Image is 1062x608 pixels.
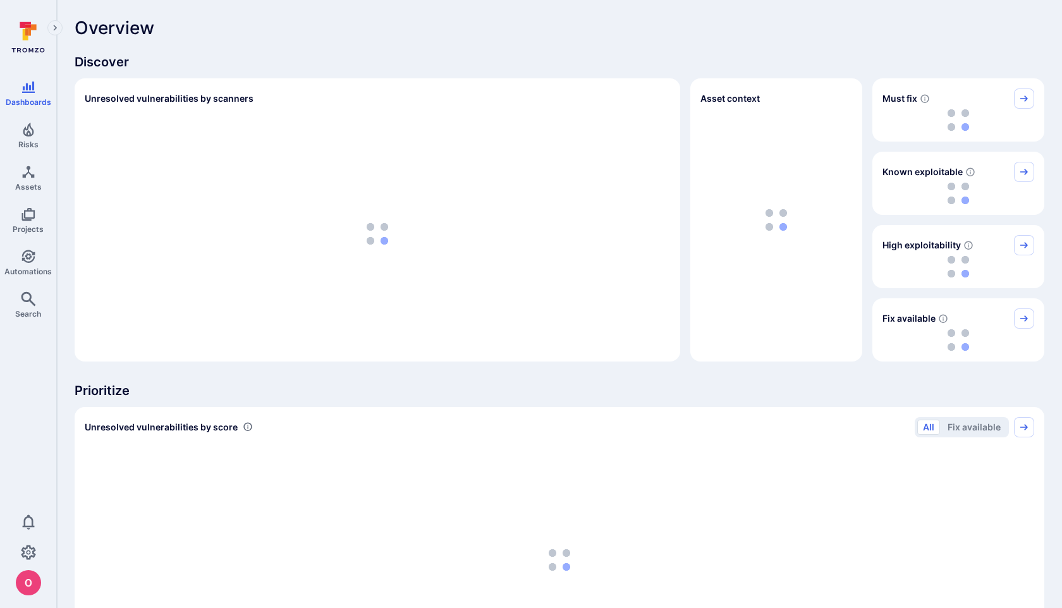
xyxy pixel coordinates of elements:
button: Fix available [942,420,1006,435]
div: loading spinner [882,109,1034,131]
img: Loading... [549,549,570,571]
span: Prioritize [75,382,1044,399]
span: Projects [13,224,44,234]
span: Automations [4,267,52,276]
img: Loading... [948,256,969,277]
i: Expand navigation menu [51,23,59,33]
div: Number of vulnerabilities in status 'Open' 'Triaged' and 'In process' grouped by score [243,420,253,434]
svg: Vulnerabilities with fix available [938,313,948,324]
svg: EPSS score ≥ 0.7 [963,240,973,250]
div: loading spinner [85,116,670,351]
img: Loading... [948,183,969,204]
span: Overview [75,18,154,38]
img: Loading... [948,329,969,351]
svg: Risk score >=40 , missed SLA [920,94,930,104]
span: Fix available [882,312,936,325]
h2: Unresolved vulnerabilities by scanners [85,92,253,105]
span: Dashboards [6,97,51,107]
div: Fix available [872,298,1044,362]
img: Loading... [948,109,969,131]
span: Unresolved vulnerabilities by score [85,421,238,434]
div: oleg malkov [16,570,41,595]
img: Loading... [367,223,388,245]
div: Must fix [872,78,1044,142]
span: High exploitability [882,239,961,252]
span: Must fix [882,92,917,105]
span: Assets [15,182,42,192]
span: Search [15,309,41,319]
button: Expand navigation menu [47,20,63,35]
div: Known exploitable [872,152,1044,215]
div: loading spinner [882,182,1034,205]
button: All [917,420,940,435]
div: High exploitability [872,225,1044,288]
img: ACg8ocJcCe-YbLxGm5tc0PuNRxmgP8aEm0RBXn6duO8aeMVK9zjHhw=s96-c [16,570,41,595]
span: Discover [75,53,1044,71]
span: Asset context [700,92,760,105]
div: loading spinner [882,329,1034,351]
div: loading spinner [882,255,1034,278]
span: Risks [18,140,39,149]
span: Known exploitable [882,166,963,178]
svg: Confirmed exploitable by KEV [965,167,975,177]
